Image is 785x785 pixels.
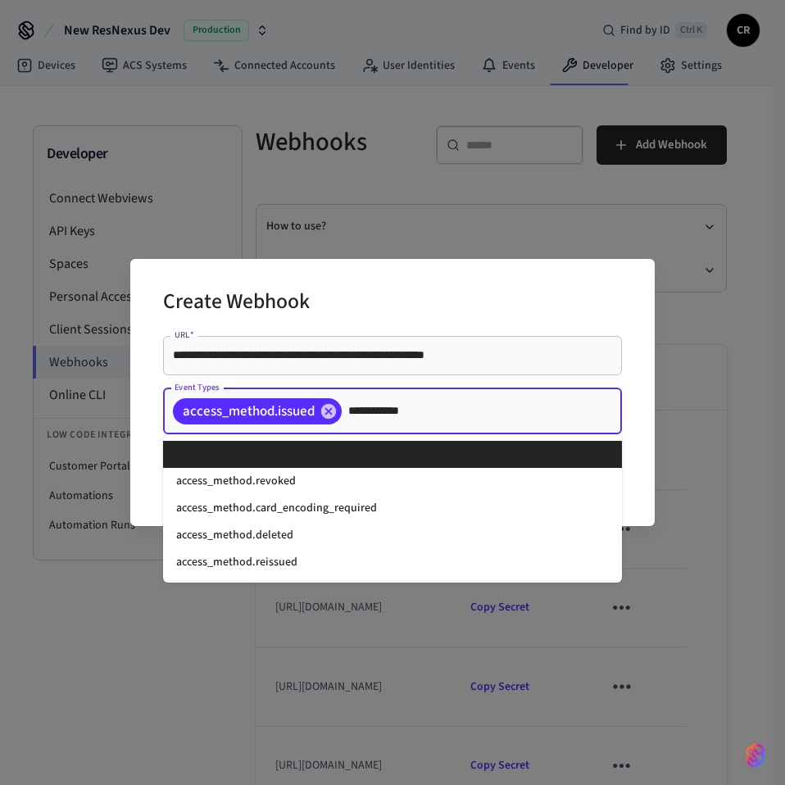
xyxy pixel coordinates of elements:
li: access_method.card_encoding_required [163,495,622,522]
li: access_method.issued [163,441,622,468]
li: access_method.reissued [163,549,622,576]
span: access_method.issued [173,403,324,420]
div: access_method.issued [173,398,342,424]
li: access_method.revoked [163,468,622,495]
img: SeamLogoGradient.69752ec5.svg [746,742,765,769]
label: Event Types [175,381,220,393]
h2: Create Webhook [163,279,310,329]
li: access_method.deleted [163,522,622,549]
label: URL [175,329,193,341]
